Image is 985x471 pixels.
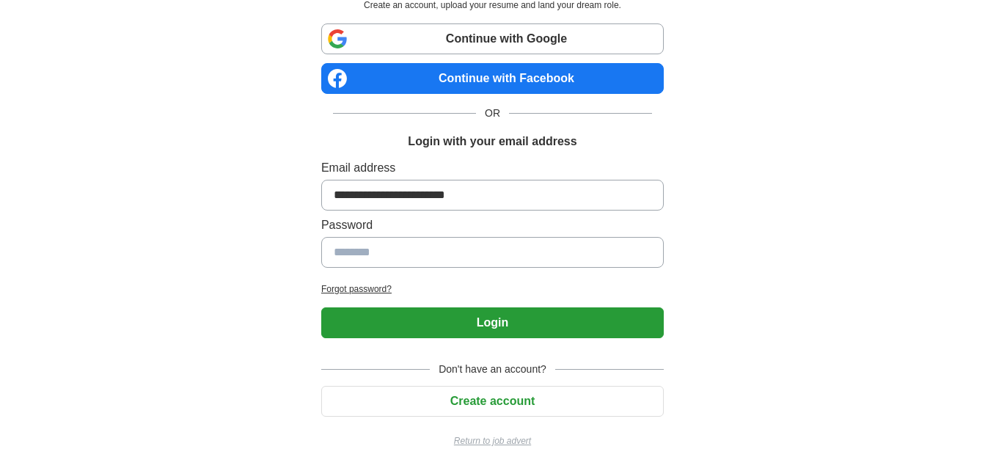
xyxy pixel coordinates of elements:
button: Create account [321,386,664,417]
a: Forgot password? [321,282,664,296]
a: Create account [321,395,664,407]
a: Continue with Google [321,23,664,54]
span: OR [476,106,509,121]
a: Return to job advert [321,434,664,448]
button: Login [321,307,664,338]
label: Email address [321,159,664,177]
h1: Login with your email address [408,133,576,150]
span: Don't have an account? [430,362,555,377]
label: Password [321,216,664,234]
a: Continue with Facebook [321,63,664,94]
